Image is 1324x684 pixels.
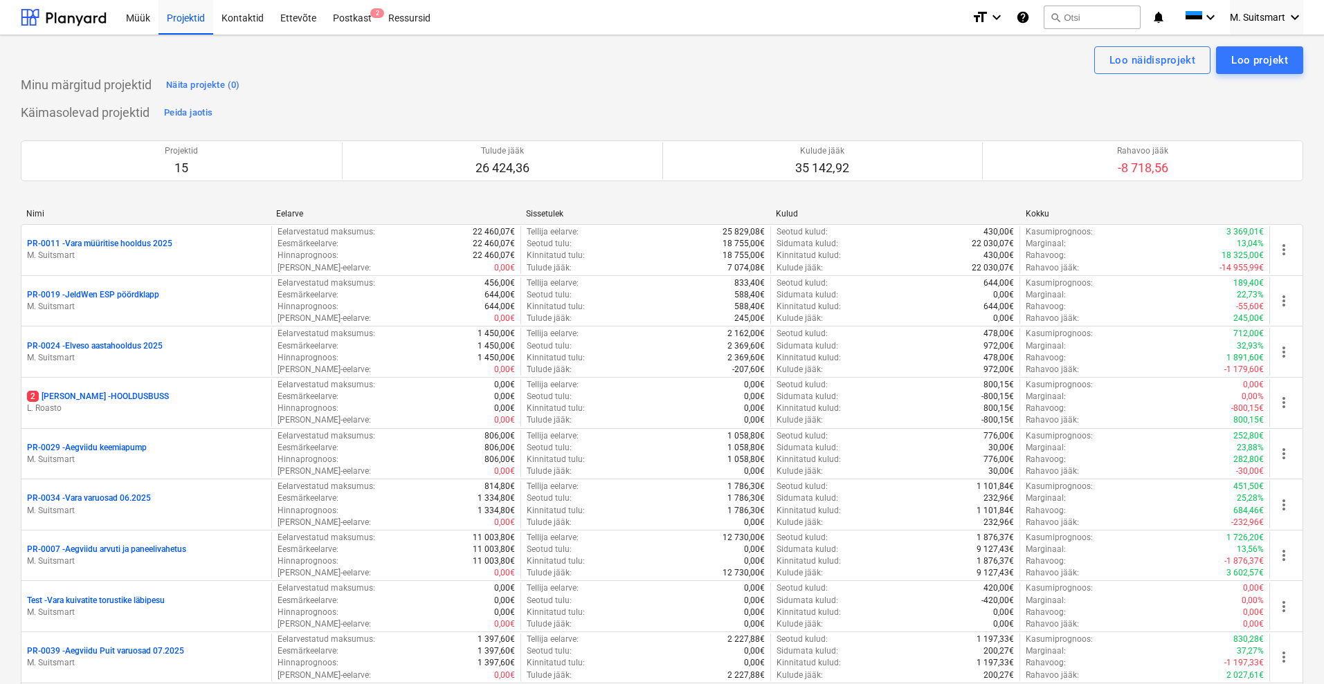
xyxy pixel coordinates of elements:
p: 11 003,80€ [473,544,515,555]
p: 644,00€ [484,289,515,301]
p: Kinnitatud tulu : [527,555,585,567]
p: 22 030,07€ [972,262,1014,274]
div: Kokku [1026,209,1264,219]
p: 776,00€ [983,454,1014,465]
p: [PERSON_NAME]-eelarve : [278,364,371,376]
p: [PERSON_NAME]-eelarve : [278,517,371,528]
p: Tellija eelarve : [527,328,579,340]
p: Eelarvestatud maksumus : [278,532,375,544]
p: Rahavoog : [1026,454,1066,465]
p: -1 179,60€ [1224,364,1264,376]
p: Seotud kulud : [777,328,828,340]
p: Tulude jääk : [527,364,572,376]
p: Sidumata kulud : [777,442,838,454]
p: [PERSON_NAME]-eelarve : [278,465,371,477]
p: Tellija eelarve : [527,379,579,391]
p: 0,00€ [744,414,765,426]
p: 0,00€ [494,517,515,528]
p: 451,50€ [1233,481,1264,492]
p: 1 891,60€ [1226,352,1264,364]
div: Loo näidisprojekt [1109,51,1195,69]
p: Seotud tulu : [527,492,572,504]
button: Peida jaotis [161,102,216,124]
p: -55,60€ [1236,301,1264,313]
p: Kasumiprognoos : [1026,226,1093,238]
p: Rahavoo jääk [1117,145,1168,157]
p: L. Roasto [27,403,266,414]
p: Eelarvestatud maksumus : [278,481,375,492]
p: 13,04% [1237,238,1264,250]
p: Tellija eelarve : [527,481,579,492]
p: Tulude jääk : [527,414,572,426]
p: Seotud tulu : [527,544,572,555]
p: Eelarvestatud maksumus : [278,430,375,442]
p: -30,00€ [1236,465,1264,477]
p: Tulude jääk : [527,567,572,579]
p: 245,00€ [734,313,765,324]
p: Marginaal : [1026,391,1066,403]
p: Seotud kulud : [777,430,828,442]
p: 806,00€ [484,454,515,465]
p: 30,00€ [988,442,1014,454]
p: -232,96€ [1231,517,1264,528]
p: Kulude jääk : [777,567,823,579]
p: 3 602,57€ [1226,567,1264,579]
button: Loo projekt [1216,46,1303,74]
p: 644,00€ [983,301,1014,313]
p: Seotud kulud : [777,277,828,289]
p: Kasumiprognoos : [1026,277,1093,289]
div: PR-0029 -Aegviidu keemiapumpM. Suitsmart [27,442,266,465]
p: Kulude jääk : [777,465,823,477]
div: Sissetulek [526,209,765,219]
p: [PERSON_NAME] - HOOLDUSBUSS [27,391,169,403]
p: 189,40€ [1233,277,1264,289]
p: Rahavoo jääk : [1026,262,1079,274]
p: 712,00€ [1233,328,1264,340]
p: 22 030,07€ [972,238,1014,250]
p: 12 730,00€ [723,567,765,579]
p: 18 755,00€ [723,238,765,250]
p: Seotud tulu : [527,442,572,454]
p: Tulude jääk [475,145,529,157]
p: 800,15€ [1233,414,1264,426]
p: 23,88% [1237,442,1264,454]
p: Eelarvestatud maksumus : [278,328,375,340]
p: 1 876,37€ [977,532,1014,544]
p: 588,40€ [734,301,765,313]
p: 2 162,00€ [727,328,765,340]
p: Eesmärkeelarve : [278,289,338,301]
p: Rahavoo jääk : [1026,517,1079,528]
p: 22 460,07€ [473,238,515,250]
p: 1 450,00€ [478,340,515,352]
p: 0,00€ [494,465,515,477]
i: notifications [1152,9,1166,26]
p: 0,00€ [744,517,765,528]
p: 0,00€ [744,391,765,403]
p: 776,00€ [983,430,1014,442]
p: Marginaal : [1026,289,1066,301]
p: 18 325,00€ [1222,250,1264,261]
p: 1 726,20€ [1226,532,1264,544]
p: 0,00€ [744,465,765,477]
p: 0,00€ [744,379,765,391]
p: Marginaal : [1026,544,1066,555]
div: Loo projekt [1231,51,1288,69]
p: M. Suitsmart [27,301,266,313]
p: Kinnitatud kulud : [777,454,841,465]
div: Test -Vara kuivatite torustike läbipesuM. Suitsmart [27,595,266,618]
p: Kinnitatud tulu : [527,301,585,313]
p: Rahavoog : [1026,403,1066,414]
p: 0,00€ [494,403,515,414]
div: 2[PERSON_NAME] -HOOLDUSBUSSL. Roasto [27,391,266,414]
div: Kulud [776,209,1015,219]
p: 0,00€ [494,364,515,376]
p: Sidumata kulud : [777,340,838,352]
p: 30,00€ [988,465,1014,477]
span: more_vert [1276,394,1292,411]
i: Abikeskus [1016,9,1030,26]
p: 644,00€ [983,277,1014,289]
p: 1 058,80€ [727,442,765,454]
p: PR-0011 - Vara müüritise hooldus 2025 [27,238,172,250]
div: PR-0039 -Aegviidu Puit varuosad 07.2025M. Suitsmart [27,645,266,669]
p: Seotud kulud : [777,532,828,544]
